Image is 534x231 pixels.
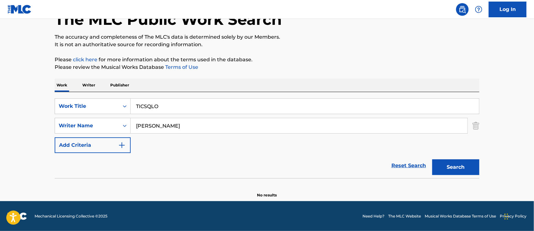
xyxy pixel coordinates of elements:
img: logo [8,212,27,220]
a: click here [73,57,97,63]
a: Log In [489,2,526,17]
div: Help [472,3,485,16]
img: MLC Logo [8,5,32,14]
p: Publisher [108,79,131,92]
a: Musical Works Database Terms of Use [425,213,496,219]
p: Writer [80,79,97,92]
p: It is not an authoritative source for recording information. [55,41,479,48]
button: Search [432,159,479,175]
p: Please for more information about the terms used in the database. [55,56,479,63]
p: Work [55,79,69,92]
a: The MLC Website [388,213,421,219]
button: Add Criteria [55,137,131,153]
div: Widget de chat [503,201,534,231]
a: Terms of Use [164,64,198,70]
span: Mechanical Licensing Collective © 2025 [35,213,107,219]
iframe: Chat Widget [503,201,534,231]
p: No results [257,185,277,198]
a: Need Help? [362,213,384,219]
img: Delete Criterion [472,118,479,134]
div: Work Title [59,102,115,110]
a: Privacy Policy [500,213,526,219]
img: help [475,6,482,13]
a: Public Search [456,3,469,16]
img: 9d2ae6d4665cec9f34b9.svg [118,141,126,149]
p: The accuracy and completeness of The MLC's data is determined solely by our Members. [55,33,479,41]
form: Search Form [55,98,479,178]
p: Please review the Musical Works Database [55,63,479,71]
div: Arrastrar [504,207,508,226]
div: Writer Name [59,122,115,129]
img: search [459,6,466,13]
h1: The MLC Public Work Search [55,10,282,29]
a: Reset Search [388,159,429,173]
